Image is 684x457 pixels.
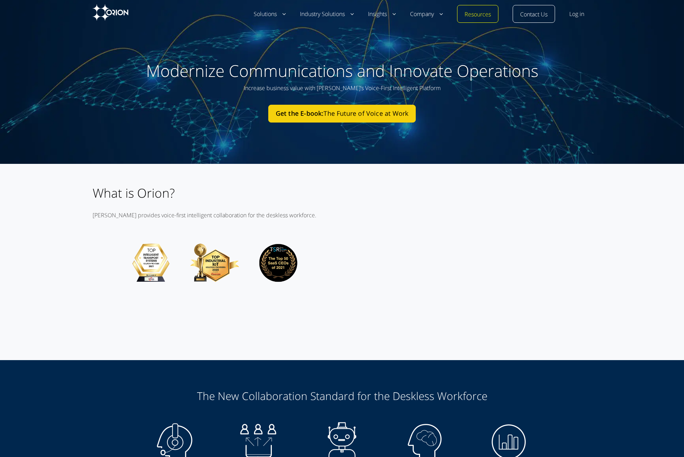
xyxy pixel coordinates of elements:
[569,10,584,19] a: Log in
[276,109,324,118] strong: Get the E-book:
[121,84,563,92] div: Increase business value with [PERSON_NAME]’s Voice-First Intelligent Platform
[520,10,548,19] a: Contact Us
[347,185,591,322] iframe: Orion Push-to-Talk 20
[121,59,563,82] h1: Modernize Communications and Innovate Operations
[368,10,396,19] a: Insights
[93,4,128,21] img: Orion
[268,105,416,123] a: Get the E-book:The Future of Voice at Work
[191,389,493,404] h2: The New Collaboration Standard for the Deskless Workforce
[410,10,443,19] a: Company
[93,185,271,201] h2: What is Orion?
[254,10,286,19] a: Solutions
[300,10,354,19] a: Industry Solutions
[93,211,337,219] p: [PERSON_NAME] provides voice-first intelligent collaboration for the deskless workforce.
[247,239,310,285] img: Top 50 SaaS CEOs Award - Greg Taylor, Orion
[183,239,246,285] img: Top Industrial loT Solution Providers - Orion
[465,10,491,19] a: Resources
[120,239,182,285] img: Top Intelligent Transport Solutions - Orion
